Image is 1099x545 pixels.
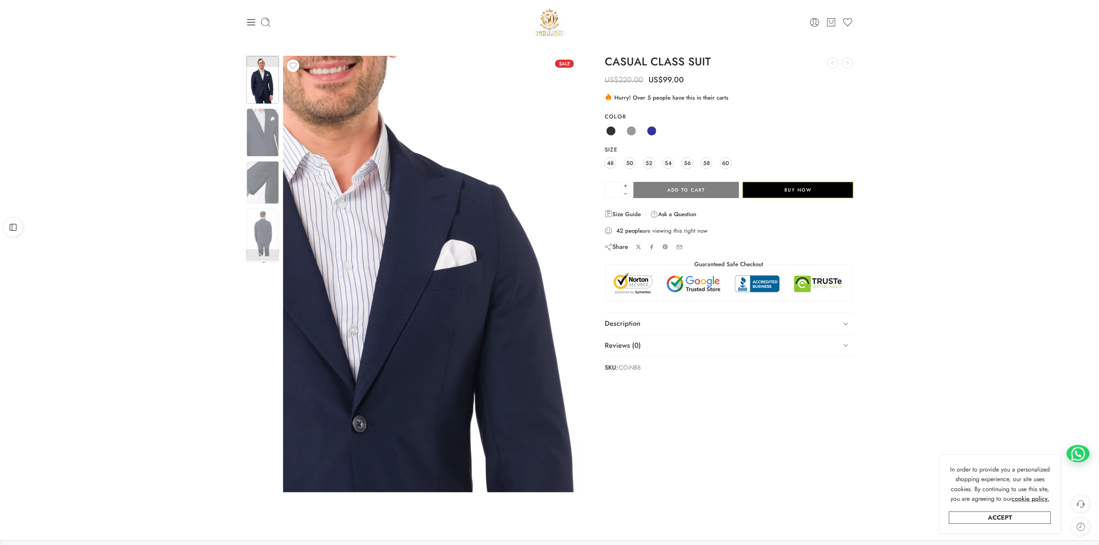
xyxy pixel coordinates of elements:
a: Share on X [636,244,642,250]
img: co-nb8-scaled-1.webp [247,161,279,204]
strong: SKU: [605,362,618,373]
a: Size Guide [605,210,641,219]
a: cookie policy. [1012,494,1049,504]
span: Sale [555,60,574,68]
a: Pellini - [533,6,566,38]
a: Share on Facebook [649,244,655,250]
span: 52 [645,158,652,168]
a: Wishlist [842,17,853,28]
a: Accept [949,512,1051,524]
a: Ask a Question [650,210,696,219]
span: 56 [684,158,691,168]
a: Reviews (0) [605,335,854,357]
img: Trust [612,272,847,295]
span: 60 [722,158,729,168]
span: US$ [605,74,619,85]
a: 48 [605,157,616,169]
h1: CASUAL CLASS SUIT [605,56,854,68]
img: co-nb8-scaled-1.webp [247,208,279,257]
span: CO-NB8 [619,362,641,373]
a: Pin on Pinterest [662,244,669,250]
span: In order to provide you a personalized shopping experience, our site uses cookies. By continuing ... [950,465,1050,503]
strong: 42 [616,227,623,235]
div: Share [605,243,628,251]
span: US$ [649,74,663,85]
div: Hurry! Over 5 people have this in their carts [605,93,854,102]
strong: people [625,227,643,235]
button: Buy Now [743,182,853,198]
a: Description [605,313,854,335]
a: 50 [624,157,635,169]
bdi: 220.00 [605,74,643,85]
img: co-nb8-scaled-1.webp [247,56,279,104]
input: Product quantity [605,182,622,198]
span: 58 [703,158,710,168]
div: are viewing this right now [605,227,854,235]
img: co-nb8-scaled-1.webp [247,261,279,304]
a: Login / Register [809,17,820,28]
a: 60 [720,157,732,169]
a: 58 [701,157,712,169]
a: Cart [826,17,837,28]
span: 54 [665,158,672,168]
a: 54 [662,157,674,169]
img: Pellini [533,6,566,38]
a: 56 [682,157,693,169]
label: Size [605,146,854,153]
legend: Guaranteed Safe Checkout [691,260,767,268]
img: co-nb8-scaled-1.webp [247,108,279,157]
span: 50 [626,158,633,168]
span: 48 [607,158,614,168]
bdi: 99.00 [649,74,684,85]
button: Add to cart [634,182,739,198]
a: Email to your friends [676,244,683,250]
a: 52 [643,157,655,169]
label: Color [605,113,854,120]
